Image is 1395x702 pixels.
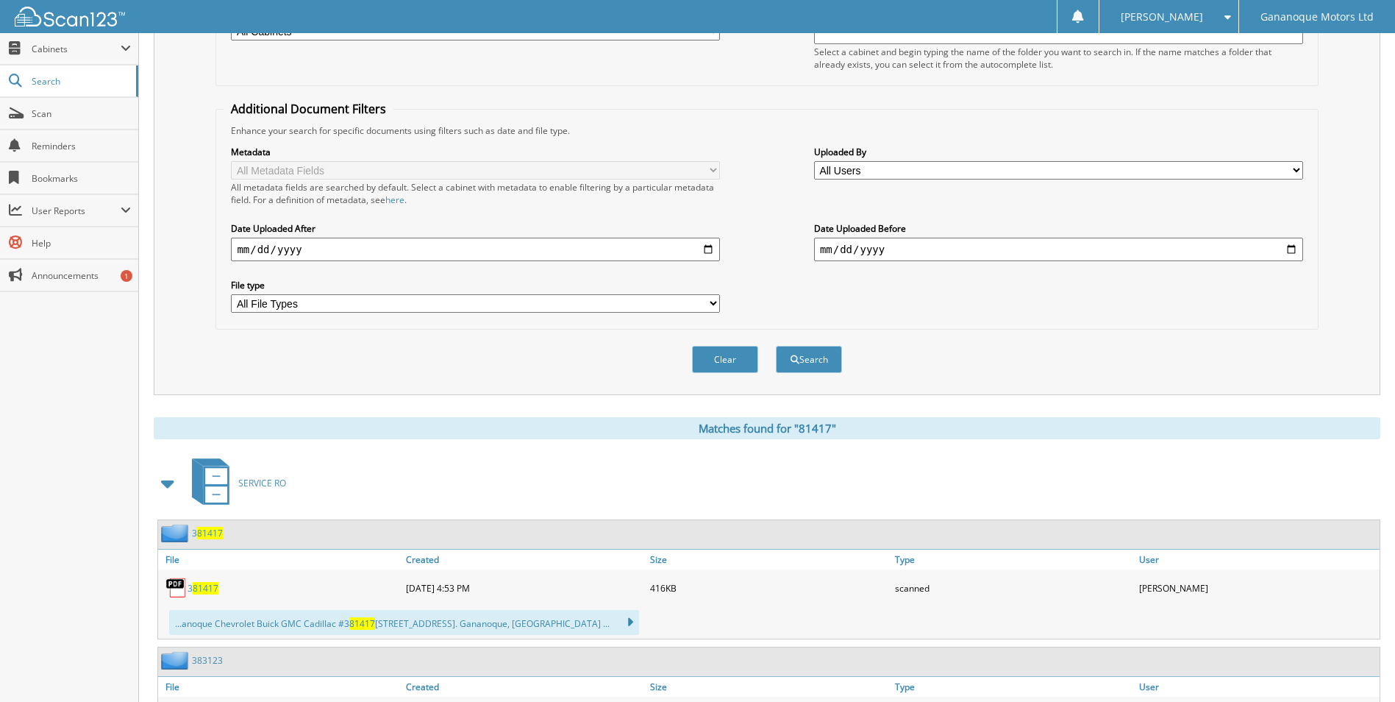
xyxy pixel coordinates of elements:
[231,222,720,235] label: Date Uploaded After
[183,454,286,512] a: SERVICE RO
[776,346,842,373] button: Search
[188,582,218,595] a: 381417
[402,573,646,603] div: [DATE] 4:53 PM
[891,573,1135,603] div: scanned
[154,417,1380,439] div: Matches found for "81417"
[814,46,1303,71] div: Select a cabinet and begin typing the name of the folder you want to search in. If the name match...
[224,101,393,117] legend: Additional Document Filters
[32,205,121,217] span: User Reports
[646,573,891,603] div: 416KB
[32,43,121,55] span: Cabinets
[32,140,131,152] span: Reminders
[158,550,402,570] a: File
[192,654,223,667] a: 383123
[121,270,132,282] div: 1
[169,610,639,635] div: ...anoque Chevrolet Buick GMC Cadillac #3 [STREET_ADDRESS]. Gananoque, [GEOGRAPHIC_DATA] ...
[692,346,758,373] button: Clear
[1135,573,1380,603] div: [PERSON_NAME]
[231,146,720,158] label: Metadata
[231,238,720,261] input: start
[161,651,192,670] img: folder2.png
[192,527,223,539] a: 381417
[385,194,404,206] a: here
[165,577,188,599] img: PDF.png
[646,677,891,697] a: Size
[158,677,402,697] a: File
[193,582,218,595] span: 81417
[891,677,1135,697] a: Type
[349,617,375,630] span: 81417
[1135,550,1380,570] a: User
[32,269,131,282] span: Announcements
[1260,13,1374,21] span: Gananoque Motors Ltd
[231,279,720,291] label: File type
[814,146,1303,158] label: Uploaded By
[891,550,1135,570] a: Type
[814,238,1303,261] input: end
[402,550,646,570] a: Created
[231,181,720,206] div: All metadata fields are searched by default. Select a cabinet with metadata to enable filtering b...
[238,477,286,489] span: SERVICE RO
[32,107,131,120] span: Scan
[197,527,223,539] span: 81417
[32,172,131,185] span: Bookmarks
[1121,13,1203,21] span: [PERSON_NAME]
[646,550,891,570] a: Size
[402,677,646,697] a: Created
[1135,677,1380,697] a: User
[32,237,131,249] span: Help
[32,75,129,88] span: Search
[161,524,192,542] img: folder2.png
[224,124,1310,137] div: Enhance your search for specific documents using filters such as date and file type.
[814,222,1303,235] label: Date Uploaded Before
[15,7,125,26] img: scan123-logo-white.svg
